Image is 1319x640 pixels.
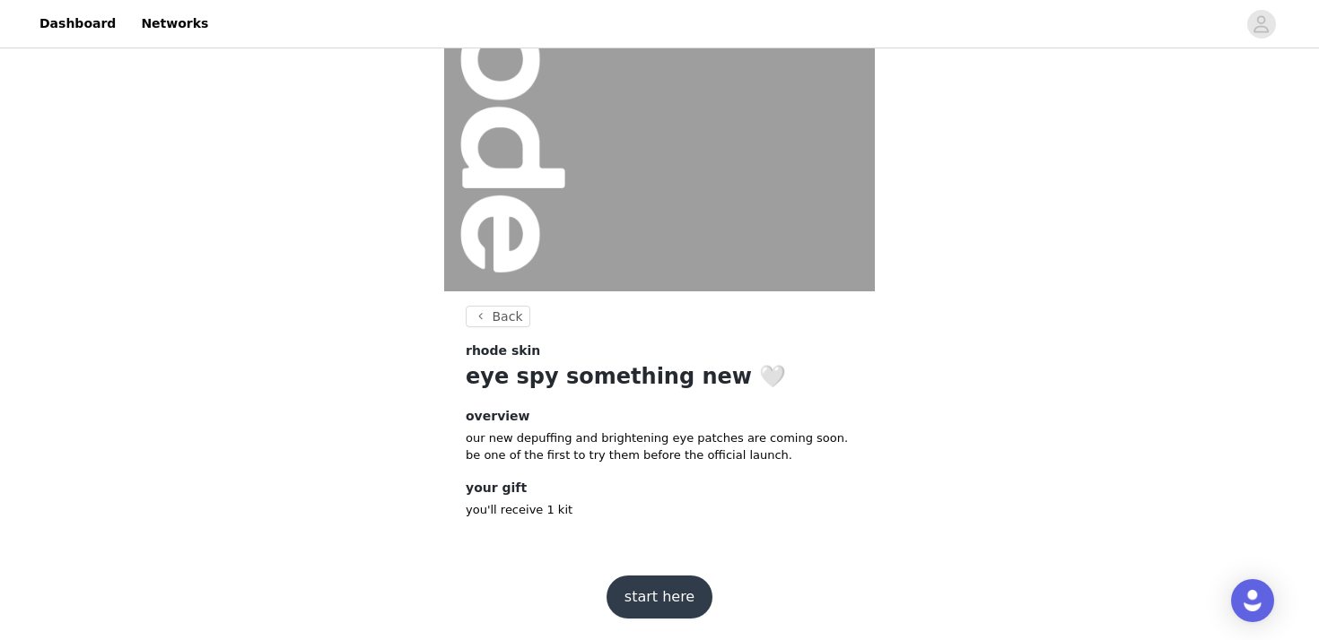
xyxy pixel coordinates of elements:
a: Dashboard [29,4,127,44]
a: Networks [130,4,219,44]
h4: overview [466,407,853,426]
div: avatar [1253,10,1270,39]
button: start here [607,575,712,618]
div: Open Intercom Messenger [1231,579,1274,622]
h1: eye spy something new 🤍 [466,360,853,393]
h4: your gift [466,479,853,497]
p: you'll receive 1 kit [466,501,853,519]
span: rhode skin [466,342,540,360]
button: Back [466,306,530,327]
p: our new depuffing and brightening eye patches are coming soon. be one of the first to try them be... [466,429,853,464]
